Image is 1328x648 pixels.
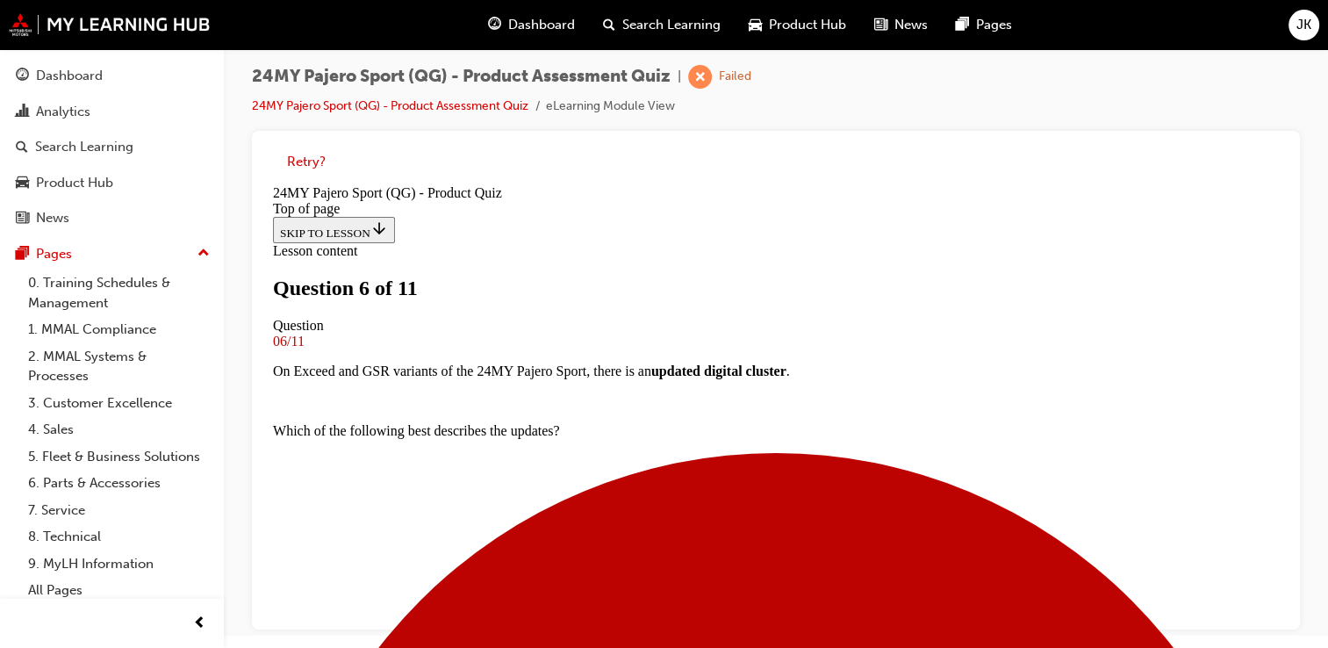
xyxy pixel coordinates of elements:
[21,577,217,604] a: All Pages
[956,14,969,36] span: pages-icon
[16,68,29,84] span: guage-icon
[16,247,29,263] span: pages-icon
[622,15,721,35] span: Search Learning
[385,185,520,200] strong: updated digital cluster
[36,244,72,264] div: Pages
[7,245,1013,261] p: Which of the following best describes the updates?
[21,270,217,316] a: 0. Training Schedules & Management
[36,102,90,122] div: Analytics
[21,551,217,578] a: 9. MyLH Information
[21,443,217,471] a: 5. Fleet & Business Solutions
[7,7,1013,23] div: 24MY Pajero Sport (QG) - Product Quiz
[197,242,210,265] span: up-icon
[678,67,681,87] span: |
[9,13,211,36] img: mmal
[21,316,217,343] a: 1. MMAL Compliance
[735,7,860,43] a: car-iconProduct Hub
[36,66,103,86] div: Dashboard
[7,96,217,128] a: Analytics
[7,238,217,270] button: Pages
[16,211,29,227] span: news-icon
[7,202,217,234] a: News
[21,343,217,390] a: 2. MMAL Systems & Processes
[7,56,217,238] button: DashboardAnalyticsSearch LearningProduct HubNews
[35,137,133,157] div: Search Learning
[874,14,887,36] span: news-icon
[769,15,846,35] span: Product Hub
[7,167,217,199] a: Product Hub
[508,15,575,35] span: Dashboard
[16,176,29,191] span: car-icon
[688,65,712,89] span: learningRecordVerb_FAIL-icon
[719,68,751,85] div: Failed
[7,155,1013,171] div: 06/11
[21,416,217,443] a: 4. Sales
[16,140,28,155] span: search-icon
[860,7,942,43] a: news-iconNews
[252,67,671,87] span: 24MY Pajero Sport (QG) - Product Assessment Quiz
[7,60,217,92] a: Dashboard
[7,185,1013,201] p: On Exceed and GSR variants of the 24MY Pajero Sport, there is an .
[7,98,1013,122] h1: Question 6 of 11
[7,23,1013,39] div: Top of page
[1296,15,1311,35] span: JK
[21,470,217,497] a: 6. Parts & Accessories
[252,98,528,113] a: 24MY Pajero Sport (QG) - Product Assessment Quiz
[36,208,69,228] div: News
[589,7,735,43] a: search-iconSearch Learning
[1289,10,1319,40] button: JK
[21,390,217,417] a: 3. Customer Excellence
[287,152,326,172] button: Retry?
[474,7,589,43] a: guage-iconDashboard
[894,15,928,35] span: News
[942,7,1026,43] a: pages-iconPages
[7,65,91,80] span: Lesson content
[193,613,206,635] span: prev-icon
[21,497,217,524] a: 7. Service
[14,48,122,61] span: SKIP TO LESSON
[36,173,113,193] div: Product Hub
[7,39,129,65] button: SKIP TO LESSON
[603,14,615,36] span: search-icon
[7,140,1013,155] div: Question
[749,14,762,36] span: car-icon
[488,14,501,36] span: guage-icon
[7,131,217,163] a: Search Learning
[16,104,29,120] span: chart-icon
[976,15,1012,35] span: Pages
[21,523,217,551] a: 8. Technical
[546,97,675,117] li: eLearning Module View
